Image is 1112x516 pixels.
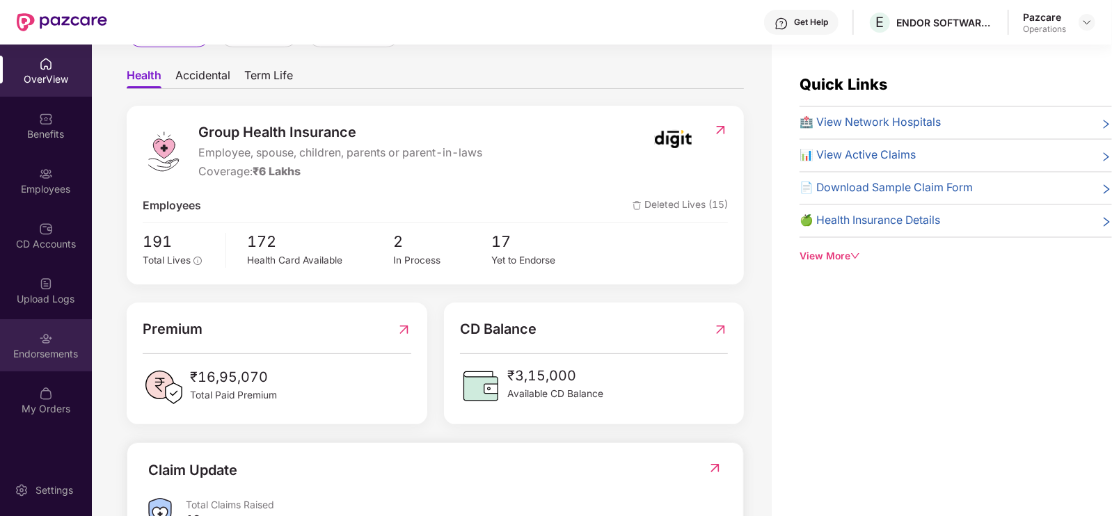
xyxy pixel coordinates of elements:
[794,17,828,28] div: Get Help
[253,165,301,178] span: ₹6 Lakhs
[190,388,277,403] span: Total Paid Premium
[1101,117,1112,131] span: right
[1101,150,1112,164] span: right
[850,251,860,261] span: down
[507,387,603,402] span: Available CD Balance
[394,253,491,268] div: In Process
[127,68,161,88] span: Health
[1101,182,1112,197] span: right
[186,498,722,511] div: Total Claims Raised
[198,122,482,143] span: Group Health Insurance
[39,332,53,346] img: svg+xml;base64,PHN2ZyBpZD0iRW5kb3JzZW1lbnRzIiB4bWxucz0iaHR0cDovL3d3dy53My5vcmcvMjAwMC9zdmciIHdpZH...
[460,319,537,340] span: CD Balance
[143,229,216,253] span: 191
[143,197,201,215] span: Employees
[491,253,589,268] div: Yet to Endorse
[143,319,202,340] span: Premium
[39,222,53,236] img: svg+xml;base64,PHN2ZyBpZD0iQ0RfQWNjb3VudHMiIGRhdGEtbmFtZT0iQ0QgQWNjb3VudHMiIHhtbG5zPSJodHRwOi8vd3...
[31,483,77,497] div: Settings
[800,114,941,131] span: 🏥 View Network Hospitals
[39,387,53,401] img: svg+xml;base64,PHN2ZyBpZD0iTXlfT3JkZXJzIiBkYXRhLW5hbWU9Ik15IE9yZGVycyIgeG1sbnM9Imh0dHA6Ly93d3cudz...
[198,163,482,181] div: Coverage:
[1081,17,1093,28] img: svg+xml;base64,PHN2ZyBpZD0iRHJvcGRvd24tMzJ4MzIiIHhtbG5zPSJodHRwOi8vd3d3LnczLm9yZy8yMDAwL3N2ZyIgd2...
[775,17,788,31] img: svg+xml;base64,PHN2ZyBpZD0iSGVscC0zMngzMiIgeG1sbnM9Imh0dHA6Ly93d3cudzMub3JnLzIwMDAvc3ZnIiB3aWR0aD...
[800,212,940,229] span: 🍏 Health Insurance Details
[190,366,277,388] span: ₹16,95,070
[39,112,53,126] img: svg+xml;base64,PHN2ZyBpZD0iQmVuZWZpdHMiIHhtbG5zPSJodHRwOi8vd3d3LnczLm9yZy8yMDAwL3N2ZyIgd2lkdGg9Ij...
[175,68,230,88] span: Accidental
[143,366,184,408] img: PaidPremiumIcon
[15,483,29,497] img: svg+xml;base64,PHN2ZyBpZD0iU2V0dGluZy0yMHgyMCIgeG1sbnM9Imh0dHA6Ly93d3cudzMub3JnLzIwMDAvc3ZnIiB3aW...
[633,201,642,210] img: deleteIcon
[713,319,728,340] img: RedirectIcon
[193,257,202,265] span: info-circle
[39,167,53,181] img: svg+xml;base64,PHN2ZyBpZD0iRW1wbG95ZWVzIiB4bWxucz0iaHR0cDovL3d3dy53My5vcmcvMjAwMC9zdmciIHdpZHRoPS...
[800,249,1112,264] div: View More
[198,145,482,162] span: Employee, spouse, children, parents or parent-in-laws
[876,14,884,31] span: E
[1023,10,1066,24] div: Pazcare
[143,255,191,266] span: Total Lives
[800,75,887,93] span: Quick Links
[1023,24,1066,35] div: Operations
[507,365,603,387] span: ₹3,15,000
[896,16,994,29] div: ENDOR SOFTWARE PRIVATE LIMITED
[244,68,293,88] span: Term Life
[247,229,393,253] span: 172
[397,319,411,340] img: RedirectIcon
[460,365,502,407] img: CDBalanceIcon
[800,147,916,164] span: 📊 View Active Claims
[148,460,237,481] div: Claim Update
[39,277,53,291] img: svg+xml;base64,PHN2ZyBpZD0iVXBsb2FkX0xvZ3MiIGRhdGEtbmFtZT0iVXBsb2FkIExvZ3MiIHhtbG5zPSJodHRwOi8vd3...
[143,131,184,172] img: logo
[713,123,728,137] img: RedirectIcon
[800,179,973,197] span: 📄 Download Sample Claim Form
[1101,215,1112,229] span: right
[394,229,491,253] span: 2
[247,253,393,268] div: Health Card Available
[39,57,53,71] img: svg+xml;base64,PHN2ZyBpZD0iSG9tZSIgeG1sbnM9Imh0dHA6Ly93d3cudzMub3JnLzIwMDAvc3ZnIiB3aWR0aD0iMjAiIG...
[647,122,699,156] img: insurerIcon
[17,13,107,31] img: New Pazcare Logo
[633,197,728,215] span: Deleted Lives (15)
[491,229,589,253] span: 17
[708,461,722,475] img: RedirectIcon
